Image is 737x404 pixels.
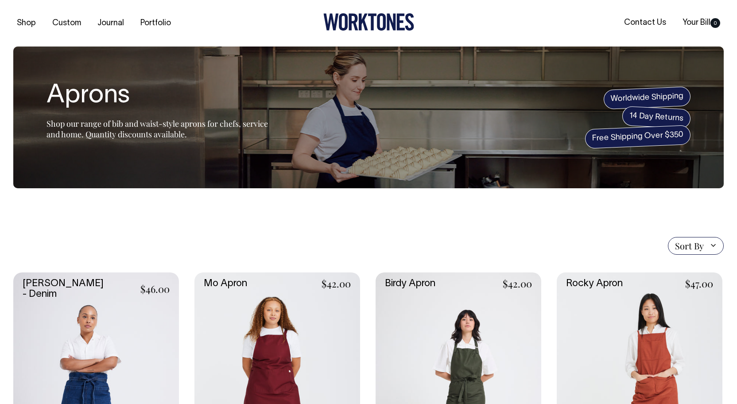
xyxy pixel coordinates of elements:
a: Journal [94,16,128,31]
span: Free Shipping Over $350 [585,125,691,149]
a: Your Bill0 [679,16,724,30]
span: Worldwide Shipping [603,86,691,109]
span: Sort By [675,241,704,251]
a: Contact Us [621,16,670,30]
h1: Aprons [47,82,268,110]
span: 14 Day Returns [622,106,691,129]
span: 0 [710,18,720,28]
a: Shop [13,16,39,31]
a: Portfolio [137,16,175,31]
a: Custom [49,16,85,31]
span: Shop our range of bib and waist-style aprons for chefs, service and home. Quantity discounts avai... [47,118,268,140]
